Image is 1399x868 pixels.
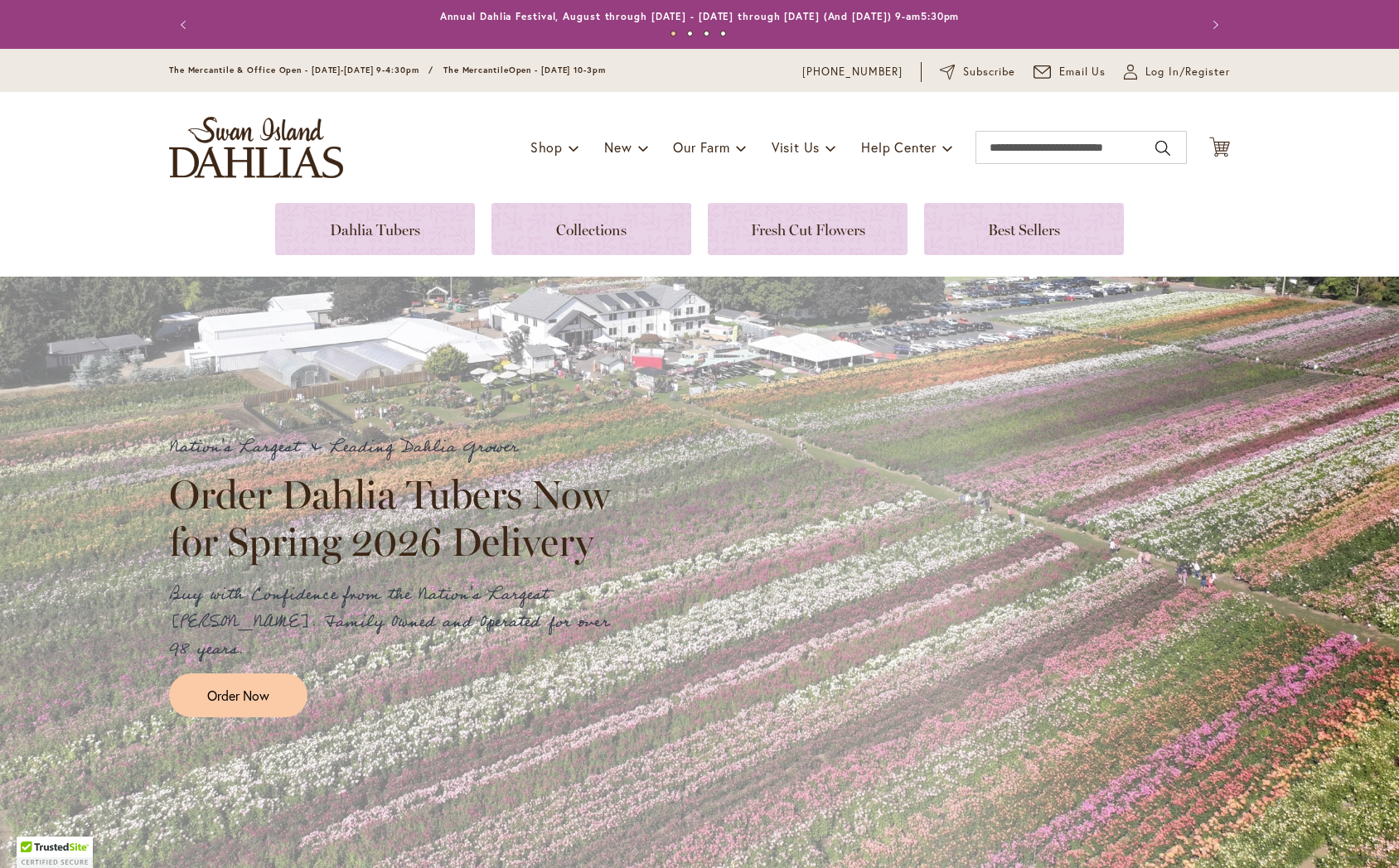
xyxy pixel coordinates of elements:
[802,64,903,80] a: [PHONE_NUMBER]
[169,471,625,564] h2: Order Dahlia Tubers Now for Spring 2026 Delivery
[169,434,625,461] p: Nation's Largest & Leading Dahlia Grower
[1197,8,1230,41] button: Next
[940,64,1015,80] a: Subscribe
[509,65,606,75] span: Open - [DATE] 10-3pm
[207,686,269,705] span: Order Now
[169,581,625,663] p: Buy with Confidence from the Nation's Largest [PERSON_NAME]. Family Owned and Operated for over 9...
[530,138,563,156] span: Shop
[963,64,1015,80] span: Subscribe
[670,31,676,36] button: 1 of 4
[440,10,960,22] a: Annual Dahlia Festival, August through [DATE] - [DATE] through [DATE] (And [DATE]) 9-am5:30pm
[169,65,509,75] span: The Mercantile & Office Open - [DATE]-[DATE] 9-4:30pm / The Mercantile
[169,8,202,41] button: Previous
[169,673,307,717] a: Order Now
[169,117,343,178] a: store logo
[1124,64,1230,80] a: Log In/Register
[604,138,632,156] span: New
[1145,64,1230,80] span: Log In/Register
[1034,64,1106,80] a: Email Us
[704,31,709,36] button: 3 of 4
[861,138,937,156] span: Help Center
[772,138,820,156] span: Visit Us
[720,31,726,36] button: 4 of 4
[673,138,729,156] span: Our Farm
[1059,64,1106,80] span: Email Us
[687,31,693,36] button: 2 of 4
